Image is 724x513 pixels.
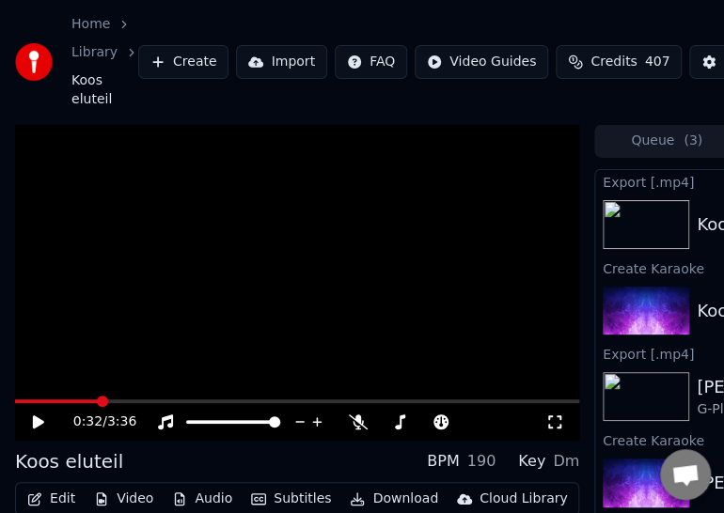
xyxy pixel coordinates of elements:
span: ( 3 ) [684,132,702,150]
button: Video [87,486,161,512]
a: Home [71,15,110,34]
span: Koos eluteil [71,71,138,109]
div: BPM [427,450,459,473]
div: Cloud Library [480,490,567,508]
button: Subtitles [244,486,338,512]
button: Audio [165,486,240,512]
div: Dm [553,450,579,473]
button: Credits407 [556,45,682,79]
button: Download [342,486,446,512]
button: Edit [20,486,83,512]
div: Key [518,450,545,473]
span: 3:36 [107,412,136,431]
div: Open chat [660,449,711,500]
div: Koos eluteil [15,448,123,474]
div: 190 [467,450,496,473]
a: Library [71,43,118,62]
button: FAQ [335,45,407,79]
span: 0:32 [73,412,102,431]
img: youka [15,43,53,81]
span: Credits [590,53,637,71]
nav: breadcrumb [71,15,138,109]
button: Import [236,45,326,79]
span: 407 [645,53,670,71]
div: / [73,412,118,431]
button: Create [138,45,229,79]
button: Video Guides [415,45,548,79]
